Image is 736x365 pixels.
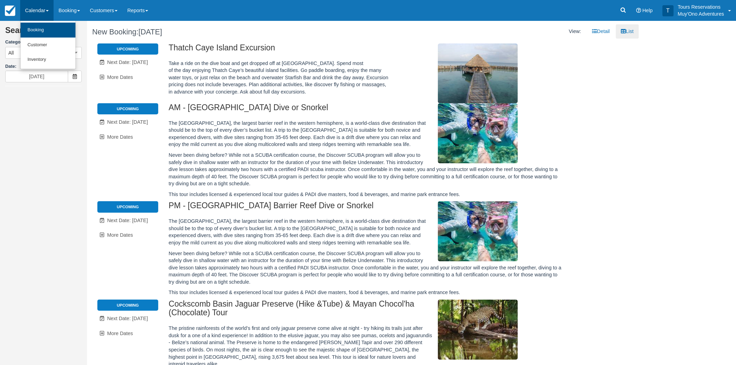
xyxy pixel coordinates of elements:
ul: Calendar [20,21,76,69]
a: Booking [21,23,75,38]
h2: Search [5,26,82,39]
img: checkfront-main-nav-mini-logo.png [5,6,15,16]
a: Next Date: [DATE] [97,311,158,326]
p: Take a ride on the dive boat and get dropped off at [GEOGRAPHIC_DATA]. Spend most of the day enjo... [169,60,565,96]
p: Never been diving before? While not a SCUBA certification course, the Discover SCUBA program will... [169,250,565,286]
p: Tours Reservations [678,3,724,10]
p: Never been diving before? While not a SCUBA certification course, the Discover SCUBA program will... [169,152,565,187]
img: M294-1 [438,103,518,163]
label: Category [5,39,82,46]
span: Next Date: [DATE] [107,316,148,321]
li: Upcoming [97,43,158,55]
li: Upcoming [97,201,158,212]
a: Next Date: [DATE] [97,55,158,70]
p: This tour includes licensed & experienced local tour guides & PADI dive masters, food & beverages... [169,289,565,296]
label: Date: [5,63,82,70]
li: Upcoming [97,103,158,114]
p: Muy'Ono Adventures [678,10,724,17]
p: This tour includes licensed & experienced local tour guides & PADI dive masters, food & beverages... [169,191,565,198]
h2: Cockscomb Basin Jaguar Preserve (Hike &Tube) & Mayan Chocol'ha (Chocolate) Tour [169,300,565,321]
span: More Dates [107,331,133,336]
a: Inventory [21,52,75,67]
span: Next Date: [DATE] [107,59,148,65]
i: Help [636,8,641,13]
span: Help [642,8,653,13]
li: View: [564,24,586,39]
span: Next Date: [DATE] [107,218,148,223]
img: M295-1 [438,201,518,261]
h2: AM - [GEOGRAPHIC_DATA] Dive or Snorkel [169,103,565,116]
a: Detail [587,24,615,39]
h1: New Booking: [92,28,358,36]
span: [DATE] [138,27,162,36]
p: The [GEOGRAPHIC_DATA], the largest barrier reef in the western hemisphere, is a world-class dive ... [169,218,565,246]
a: Next Date: [DATE] [97,115,158,129]
img: M296-1 [438,43,518,103]
img: M36-1 [438,300,518,360]
a: Customer [21,38,75,52]
div: T [663,5,674,16]
p: The [GEOGRAPHIC_DATA], the largest barrier reef in the western hemisphere, is a world-class dive ... [169,120,565,148]
span: Next Date: [DATE] [107,119,148,125]
h2: Thatch Caye Island Excursion [169,43,565,56]
span: More Dates [107,74,133,80]
button: All [5,47,82,59]
a: Next Date: [DATE] [97,213,158,228]
h2: PM - [GEOGRAPHIC_DATA] Barrier Reef Dive or Snorkel [169,201,565,214]
span: More Dates [107,232,133,238]
li: Upcoming [97,300,158,311]
span: All [8,49,14,56]
a: List [616,24,639,39]
span: More Dates [107,134,133,140]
